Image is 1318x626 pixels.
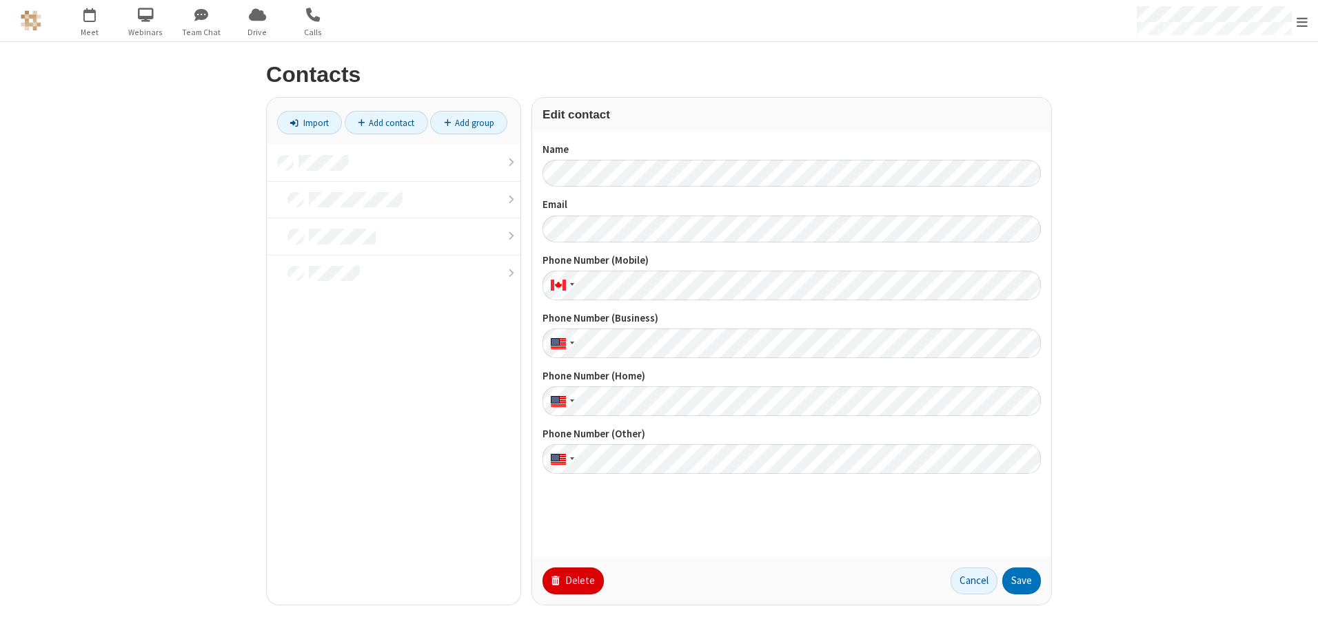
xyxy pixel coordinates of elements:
div: United States: + 1 [543,328,578,358]
label: Name [543,142,1041,158]
span: Team Chat [176,26,227,39]
button: Cancel [951,567,997,595]
label: Phone Number (Mobile) [543,253,1041,269]
label: Phone Number (Other) [543,426,1041,442]
h2: Contacts [266,63,1052,87]
a: Import [277,111,342,134]
h3: Edit contact [543,108,1041,121]
button: Delete [543,567,604,595]
a: Add group [430,111,507,134]
span: Meet [64,26,116,39]
label: Phone Number (Home) [543,368,1041,384]
label: Email [543,197,1041,213]
label: Phone Number (Business) [543,311,1041,326]
div: United States: + 1 [543,386,578,416]
a: Add contact [345,111,428,134]
span: Webinars [120,26,172,39]
div: Canada: + 1 [543,271,578,300]
div: United States: + 1 [543,444,578,474]
span: Drive [232,26,283,39]
button: Save [1002,567,1041,595]
img: QA Selenium DO NOT DELETE OR CHANGE [21,10,41,31]
span: Calls [287,26,339,39]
